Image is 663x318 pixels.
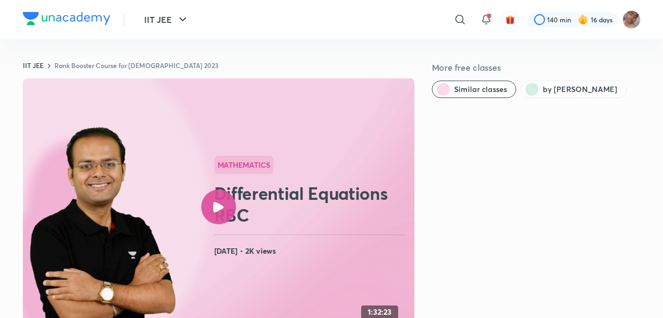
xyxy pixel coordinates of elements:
[521,81,627,98] button: by Vineet Loomba
[578,14,588,25] img: streak
[23,61,44,70] a: IIT JEE
[622,10,641,29] img: Rahul 2026
[54,61,219,70] a: Rank Booster Course for [DEMOGRAPHIC_DATA] 2023
[505,15,515,25] img: avatar
[214,244,410,258] h4: [DATE] • 2K views
[368,308,392,317] h4: 1:32:23
[23,12,110,28] a: Company Logo
[454,84,507,95] span: Similar classes
[23,12,110,25] img: Company Logo
[432,81,516,98] button: Similar classes
[543,84,617,95] span: by Vineet Loomba
[138,9,196,30] button: IIT JEE
[214,182,410,226] h2: Differential Equations RBC
[432,61,641,74] h5: More free classes
[501,11,519,28] button: avatar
